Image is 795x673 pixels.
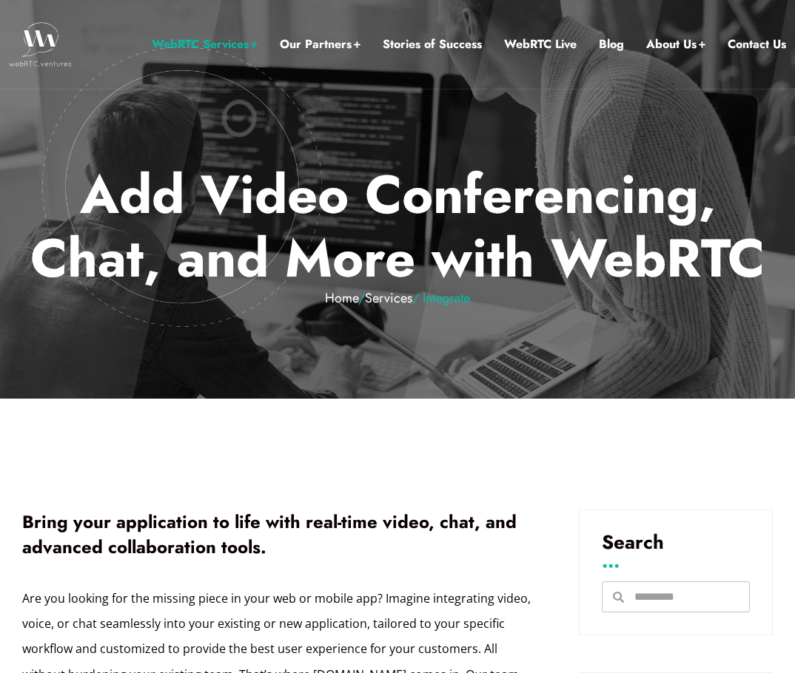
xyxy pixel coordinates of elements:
[9,22,72,67] img: WebRTC.ventures
[280,35,360,54] a: Our Partners
[9,291,786,307] em: / / Integrate
[22,510,534,559] h1: Bring your application to life with real-time video, chat, and advanced collaboration tools.
[325,288,358,308] a: Home
[646,35,705,54] a: About Us
[602,532,750,552] h3: Search
[9,163,786,306] p: Add Video Conferencing, Chat, and More with WebRTC
[504,35,577,54] a: WebRTC Live
[152,35,258,54] a: WebRTC Services
[383,35,482,54] a: Stories of Success
[365,288,412,308] a: Services
[599,35,624,54] a: Blog
[602,555,750,567] h3: ...
[728,35,786,54] a: Contact Us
